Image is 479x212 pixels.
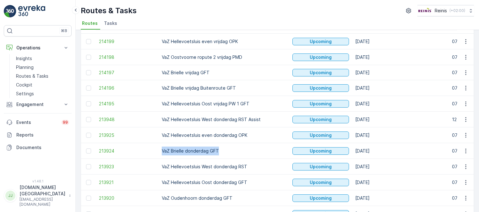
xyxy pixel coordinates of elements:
span: Tasks [104,20,117,26]
td: VaZ Brielle donderdag GFT [159,143,289,159]
div: Toggle Row Selected [86,101,91,106]
p: Upcoming [310,132,332,138]
td: [DATE] [352,159,449,175]
td: [DATE] [352,65,449,80]
button: Upcoming [292,84,349,92]
a: Cockpit [14,81,72,89]
p: Planning [16,64,34,70]
p: 99 [63,120,68,125]
div: Toggle Row Selected [86,133,91,138]
button: JJ[DOMAIN_NAME][GEOGRAPHIC_DATA][EMAIL_ADDRESS][DOMAIN_NAME] [4,184,72,207]
a: 213925 [99,132,155,138]
p: ⌘B [61,28,67,33]
td: [DATE] [352,175,449,190]
p: Engagement [16,101,59,108]
p: Upcoming [310,116,332,123]
button: Upcoming [292,53,349,61]
p: Upcoming [310,38,332,45]
td: VaZ Hellevoetsluis Oost donderdag GFT [159,175,289,190]
a: Routes & Tasks [14,72,72,81]
p: [EMAIL_ADDRESS][DOMAIN_NAME] [19,197,66,207]
a: Settings [14,89,72,98]
button: Upcoming [292,163,349,170]
td: VaZ Hellevoetsluis even donderdag OPK [159,127,289,143]
p: Upcoming [310,70,332,76]
p: Documents [16,144,69,151]
img: Reinis-Logo-Vrijstaand_Tekengebied-1-copy2_aBO4n7j.png [417,7,432,14]
button: Engagement [4,98,72,111]
button: Upcoming [292,116,349,123]
button: Upcoming [292,147,349,155]
p: Reinis [435,8,447,14]
a: Reports [4,129,72,141]
button: Upcoming [292,100,349,108]
td: VaZ Hellevoetsluis West donderdag RST [159,159,289,175]
div: Toggle Row Selected [86,55,91,60]
td: VaZ Hellevoetsluis Oost vrijdag PW 1 GFT [159,96,289,112]
button: Reinis(+02:00) [417,5,474,16]
button: Upcoming [292,131,349,139]
div: Toggle Row Selected [86,164,91,169]
p: Upcoming [310,101,332,107]
p: Routes & Tasks [81,6,137,16]
a: 214199 [99,38,155,45]
a: 214197 [99,70,155,76]
a: 213923 [99,164,155,170]
a: Insights [14,54,72,63]
img: logo [4,5,16,18]
p: Routes & Tasks [16,73,48,79]
p: Upcoming [310,179,332,186]
div: Toggle Row Selected [86,117,91,122]
a: Planning [14,63,72,72]
div: Toggle Row Selected [86,39,91,44]
td: VaZ Oudenhoorn donderdag GFT [159,190,289,206]
p: Upcoming [310,54,332,60]
a: Events99 [4,116,72,129]
p: Settings [16,91,34,97]
td: VaZ Brielle vrijdag GFT [159,65,289,80]
p: Insights [16,55,32,62]
div: Toggle Row Selected [86,196,91,201]
span: Routes [82,20,98,26]
p: Upcoming [310,164,332,170]
a: Documents [4,141,72,154]
button: Upcoming [292,179,349,186]
button: Upcoming [292,69,349,76]
td: VaZ Hellevoetsluis even vrijdag OPK [159,34,289,49]
span: 214196 [99,85,155,91]
a: 214198 [99,54,155,60]
td: [DATE] [352,34,449,49]
button: Operations [4,42,72,54]
a: 213921 [99,179,155,186]
p: [DOMAIN_NAME][GEOGRAPHIC_DATA] [19,184,66,197]
td: VaZ Brielle vrijdag Buitenroute GFT [159,80,289,96]
td: VaZ Hellevoetsluis West donderdag RST Assist [159,112,289,127]
td: [DATE] [352,80,449,96]
span: v 1.48.1 [4,179,72,183]
p: Upcoming [310,85,332,91]
a: 213920 [99,195,155,201]
p: Events [16,119,58,126]
p: Upcoming [310,148,332,154]
p: Upcoming [310,195,332,201]
a: 213924 [99,148,155,154]
p: Reports [16,132,69,138]
button: Upcoming [292,194,349,202]
a: 213948 [99,116,155,123]
td: [DATE] [352,96,449,112]
td: [DATE] [352,112,449,127]
td: [DATE] [352,127,449,143]
div: Toggle Row Selected [86,70,91,75]
td: [DATE] [352,49,449,65]
td: [DATE] [352,190,449,206]
a: 214195 [99,101,155,107]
